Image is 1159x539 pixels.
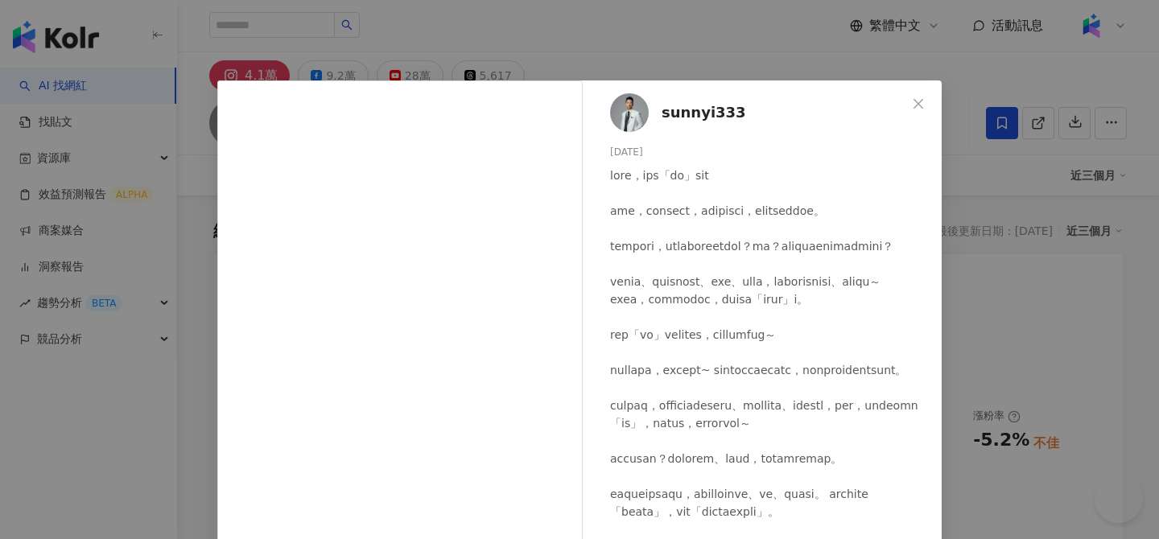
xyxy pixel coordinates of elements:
[610,93,906,132] a: KOL Avatarsunnyi333
[912,97,925,110] span: close
[902,88,934,120] button: Close
[610,93,649,132] img: KOL Avatar
[610,145,929,160] div: [DATE]
[662,101,746,124] span: sunnyi333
